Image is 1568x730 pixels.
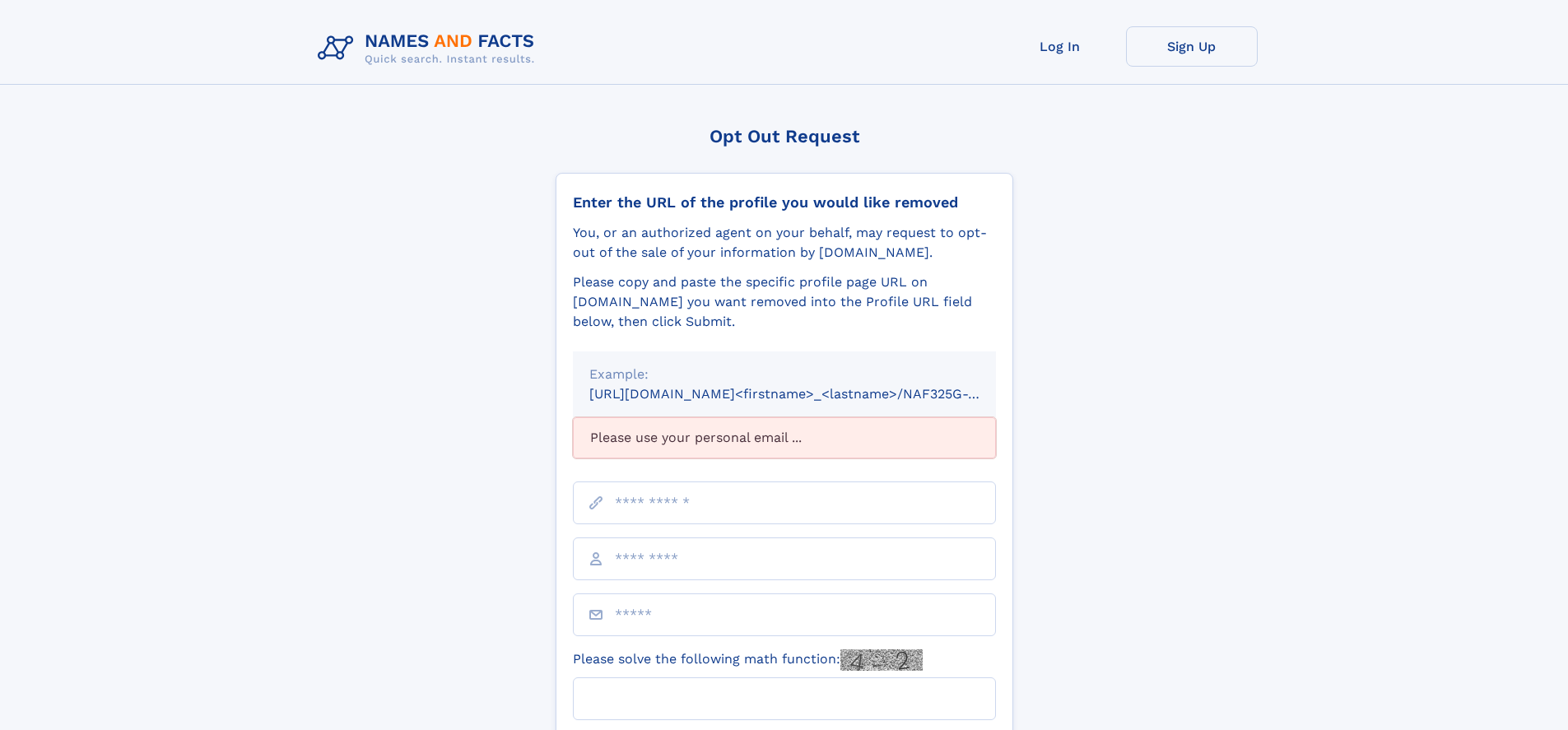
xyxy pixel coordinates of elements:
label: Please solve the following math function: [573,649,923,671]
a: Log In [994,26,1126,67]
div: Example: [589,365,979,384]
div: Please use your personal email ... [573,417,996,458]
div: Enter the URL of the profile you would like removed [573,193,996,212]
div: You, or an authorized agent on your behalf, may request to opt-out of the sale of your informatio... [573,223,996,263]
small: [URL][DOMAIN_NAME]<firstname>_<lastname>/NAF325G-xxxxxxxx [589,386,1027,402]
img: Logo Names and Facts [311,26,548,71]
a: Sign Up [1126,26,1258,67]
div: Opt Out Request [556,126,1013,146]
div: Please copy and paste the specific profile page URL on [DOMAIN_NAME] you want removed into the Pr... [573,272,996,332]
